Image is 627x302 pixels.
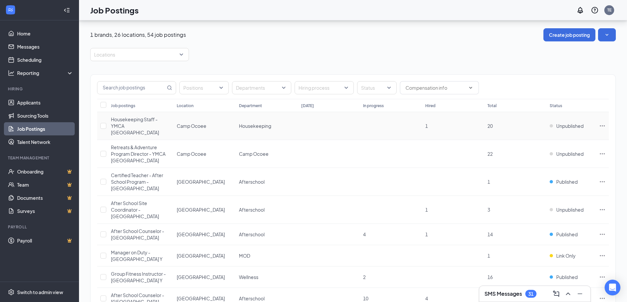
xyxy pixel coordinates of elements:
[599,178,606,185] svg: Ellipses
[556,252,576,259] span: Link Only
[8,155,72,161] div: Team Management
[97,81,166,94] input: Search job postings
[239,231,265,237] span: Afterschool
[576,6,584,14] svg: Notifications
[487,231,493,237] span: 14
[552,290,560,298] svg: ComposeMessage
[546,99,596,112] th: Status
[236,196,298,224] td: Afterschool
[177,274,225,280] span: [GEOGRAPHIC_DATA]
[17,109,73,122] a: Sourcing Tools
[298,99,360,112] th: [DATE]
[575,289,585,299] button: Minimize
[487,274,493,280] span: 16
[177,123,206,129] span: Camp Ocoee
[177,103,194,108] div: Location
[17,204,73,218] a: SurveysCrown
[239,253,250,259] span: MOD
[360,99,422,112] th: In progress
[425,231,428,237] span: 1
[425,295,428,301] span: 4
[528,291,534,297] div: 31
[487,151,493,157] span: 22
[8,289,14,295] svg: Settings
[487,253,490,259] span: 1
[239,295,265,301] span: Afterschool
[598,28,616,41] button: SmallChevronDown
[173,168,236,196] td: Cherokee Ridge Elementary School
[8,224,72,230] div: Payroll
[591,6,599,14] svg: QuestionInfo
[425,123,428,129] span: 1
[173,140,236,168] td: Camp Ocoee
[236,112,298,140] td: Housekeeping
[576,290,584,298] svg: Minimize
[543,28,595,41] button: Create job posting
[111,271,166,283] span: Group Fitness Instructor - [GEOGRAPHIC_DATA] Y
[604,32,610,38] svg: SmallChevronDown
[556,206,584,213] span: Unpublished
[556,151,584,157] span: Unpublished
[239,179,265,185] span: Afterschool
[239,103,262,108] div: Department
[177,179,225,185] span: [GEOGRAPHIC_DATA]
[487,179,490,185] span: 1
[551,289,562,299] button: ComposeMessage
[239,207,265,213] span: Afterschool
[173,112,236,140] td: Camp Ocoee
[484,99,546,112] th: Total
[177,151,206,157] span: Camp Ocoee
[556,231,578,238] span: Published
[17,165,73,178] a: OnboardingCrown
[363,295,368,301] span: 10
[599,274,606,280] svg: Ellipses
[17,191,73,204] a: DocumentsCrown
[167,85,172,90] svg: MagnifyingGlass
[173,245,236,267] td: Cleveland
[173,224,236,245] td: Cherokee Ridge Elementary School
[111,172,163,191] span: Certified Teacher - After School Program - [GEOGRAPHIC_DATA]
[563,289,573,299] button: ChevronUp
[177,207,225,213] span: [GEOGRAPHIC_DATA]
[556,178,578,185] span: Published
[599,123,606,129] svg: Ellipses
[236,245,298,267] td: MOD
[236,224,298,245] td: Afterschool
[484,290,522,297] h3: SMS Messages
[236,168,298,196] td: Afterschool
[111,103,135,108] div: Job postings
[564,290,572,298] svg: ChevronUp
[239,123,271,129] span: Housekeeping
[599,206,606,213] svg: Ellipses
[111,144,166,163] span: Retreats & Adventure Program Director - YMCA [GEOGRAPHIC_DATA]
[8,70,14,76] svg: Analysis
[599,295,606,302] svg: Ellipses
[487,207,490,213] span: 3
[177,231,225,237] span: [GEOGRAPHIC_DATA]
[236,267,298,288] td: Wellness
[363,274,366,280] span: 2
[111,249,163,262] span: Manager on Duty - [GEOGRAPHIC_DATA] Y
[17,53,73,66] a: Scheduling
[405,84,465,91] input: Compensation info
[173,267,236,288] td: Cleveland
[363,231,366,237] span: 4
[90,5,139,16] h1: Job Postings
[239,274,258,280] span: Wellness
[7,7,14,13] svg: WorkstreamLogo
[607,7,612,13] div: TE
[17,135,73,149] a: Talent Network
[17,178,73,191] a: TeamCrown
[599,151,606,157] svg: Ellipses
[90,31,186,38] p: 1 brands, 26 locations, 54 job postings
[17,289,63,295] div: Switch to admin view
[177,253,225,259] span: [GEOGRAPHIC_DATA]
[111,228,164,241] span: After School Counselor - [GEOGRAPHIC_DATA]
[17,40,73,53] a: Messages
[111,116,159,135] span: Housekeeping Staff - YMCA [GEOGRAPHIC_DATA]
[8,86,72,92] div: Hiring
[425,207,428,213] span: 1
[17,96,73,109] a: Applicants
[173,196,236,224] td: Cherokee Ridge Elementary School
[487,123,493,129] span: 20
